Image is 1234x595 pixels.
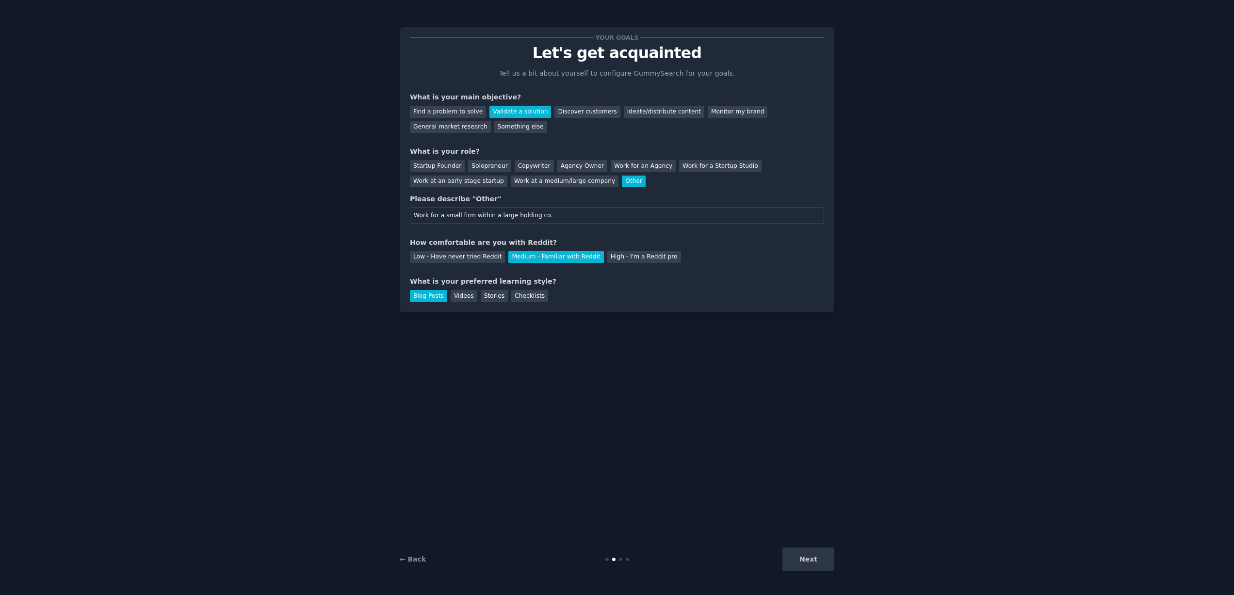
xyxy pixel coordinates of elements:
div: Monitor my brand [708,106,767,118]
div: Stories [481,290,508,302]
div: Medium - Familiar with Reddit [508,251,603,263]
p: Tell us a bit about yourself to configure GummySearch for your goals. [495,68,739,79]
div: Agency Owner [557,160,607,172]
div: What is your role? [410,146,824,157]
div: Something else [494,121,547,133]
div: Checklists [511,290,548,302]
div: Videos [451,290,477,302]
div: Low - Have never tried Reddit [410,251,505,263]
div: Please describe "Other" [410,194,824,204]
div: Other [622,176,646,188]
a: ← Back [400,555,426,563]
div: What is your preferred learning style? [410,276,824,287]
div: Work for a Startup Studio [679,160,761,172]
div: Validate a solution [489,106,551,118]
div: What is your main objective? [410,92,824,102]
div: How comfortable are you with Reddit? [410,238,824,248]
p: Let's get acquainted [410,45,824,62]
div: High - I'm a Reddit pro [607,251,681,263]
div: Copywriter [515,160,554,172]
div: Work for an Agency [611,160,676,172]
div: Discover customers [554,106,620,118]
input: Your role [410,208,824,224]
div: Work at a medium/large company [511,176,618,188]
span: Your goals [594,32,640,43]
div: Find a problem to solve [410,106,486,118]
div: Ideate/distribute content [624,106,704,118]
div: General market research [410,121,491,133]
div: Work at an early stage startup [410,176,507,188]
div: Solopreneur [468,160,511,172]
div: Startup Founder [410,160,465,172]
div: Blog Posts [410,290,447,302]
